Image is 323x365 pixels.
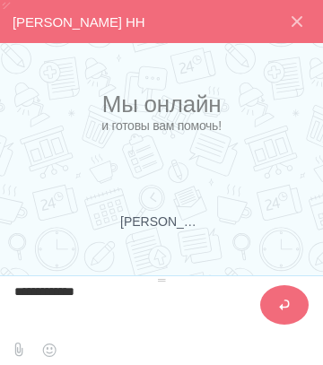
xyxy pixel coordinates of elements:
[120,214,203,229] div: [PERSON_NAME]
[101,118,222,133] div: и готовы вам помочь!
[32,338,65,362] button: Выбор смайлов
[13,14,144,30] div: [PERSON_NAME] НН
[260,285,309,325] button: Отправить сообщение
[101,91,222,133] h2: Мы онлайн
[7,338,30,361] label: Отправить файл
